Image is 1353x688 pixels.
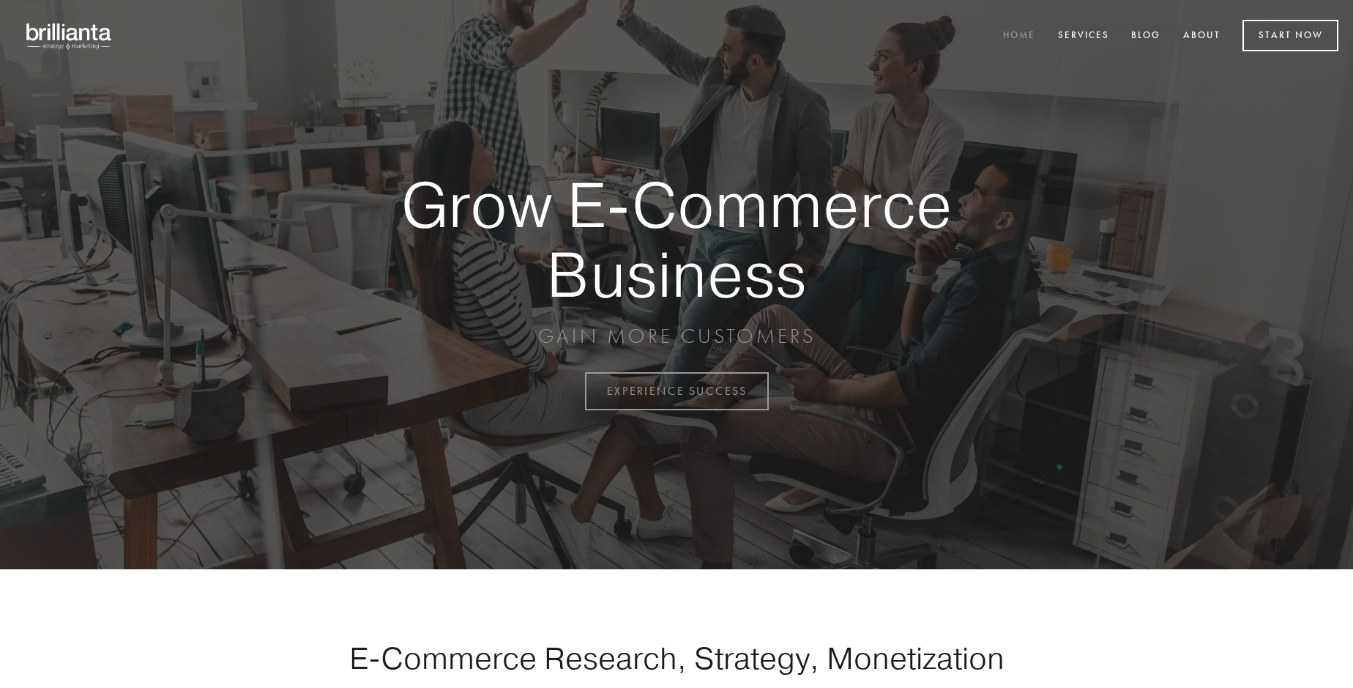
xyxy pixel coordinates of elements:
a: Start Now [1242,20,1338,51]
img: brillianta - research, strategy, marketing [15,15,124,57]
a: Home [994,24,1045,48]
strong: Grow E-Commerce Business [350,170,1003,308]
a: Blog [1122,24,1170,48]
p: GAIN MORE CUSTOMERS [350,323,1003,349]
a: Services [1048,24,1119,48]
h1: E-Commerce Research, Strategy, Monetization [303,640,1050,676]
a: EXPERIENCE SUCCESS [585,372,769,410]
a: About [1174,24,1230,48]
